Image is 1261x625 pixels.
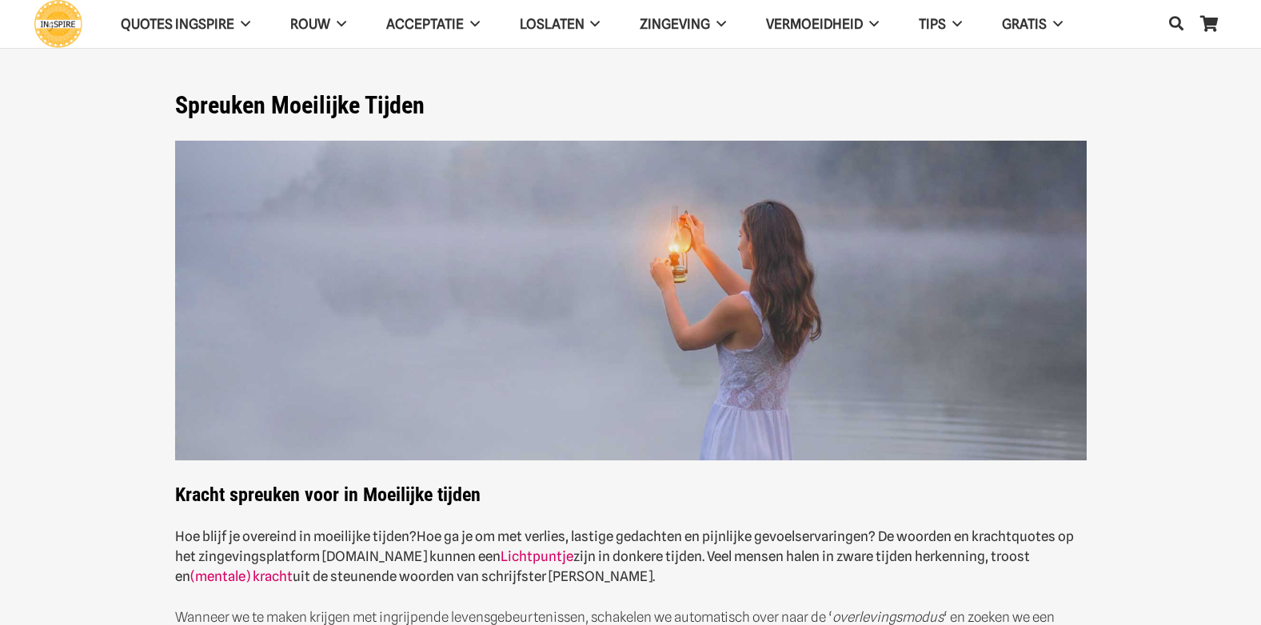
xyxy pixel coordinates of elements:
a: Zoeken [1160,5,1192,43]
a: ROUW [270,4,366,45]
strong: Hoe blijf je overeind in moeilijke tijden? [175,528,417,544]
a: QUOTES INGSPIRE [101,4,270,45]
span: VERMOEIDHEID [766,16,863,32]
a: VERMOEIDHEID [746,4,899,45]
img: Spreuken als steun en hoop in zware moeilijke tijden citaten van Ingspire [175,141,1087,461]
a: Zingeving [620,4,746,45]
span: QUOTES INGSPIRE [121,16,234,32]
a: Loslaten [500,4,621,45]
a: GRATIS [982,4,1083,45]
span: TIPS [919,16,946,32]
a: TIPS [899,4,982,45]
strong: Hoe ga je om met verlies, lastige gedachten en pijnlijke gevoelservaringen? De woorden en krachtq... [175,528,1074,584]
a: Acceptatie [366,4,500,45]
a: Lichtpuntje [501,548,573,564]
span: ROUW [290,16,330,32]
span: GRATIS [1002,16,1047,32]
a: (mentale) kracht [190,568,293,584]
em: overlevingsmodus [832,609,944,625]
span: Loslaten [520,16,585,32]
span: Acceptatie [386,16,464,32]
h1: Spreuken Moeilijke Tijden [175,91,1087,120]
strong: Kracht spreuken voor in Moeilijke tijden [175,484,481,506]
span: Zingeving [640,16,710,32]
